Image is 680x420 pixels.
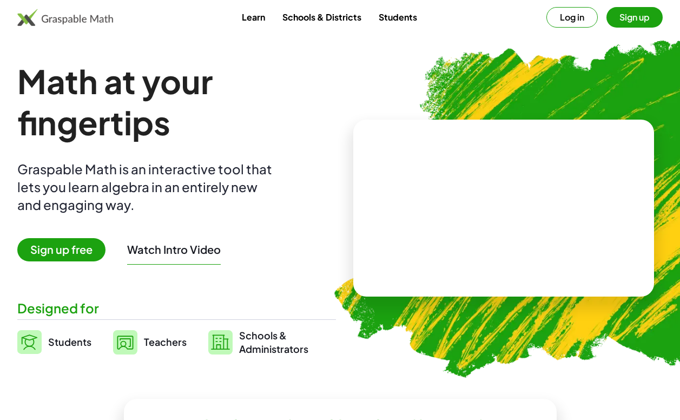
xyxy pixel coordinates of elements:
div: Designed for [17,299,336,317]
img: svg%3e [17,330,42,354]
h1: Math at your fingertips [17,61,336,143]
a: Schools & Districts [274,7,370,27]
img: svg%3e [208,330,233,355]
button: Sign up [606,7,663,28]
span: Sign up free [17,238,105,261]
video: What is this? This is dynamic math notation. Dynamic math notation plays a central role in how Gr... [422,168,585,249]
a: Students [17,329,91,356]
div: Graspable Math is an interactive tool that lets you learn algebra in an entirely new and engaging... [17,160,277,214]
span: Schools & Administrators [239,329,308,356]
button: Log in [546,7,598,28]
a: Schools &Administrators [208,329,308,356]
a: Students [370,7,426,27]
span: Students [48,336,91,348]
img: svg%3e [113,330,137,355]
a: Teachers [113,329,187,356]
span: Teachers [144,336,187,348]
a: Learn [233,7,274,27]
button: Watch Intro Video [127,242,221,257]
